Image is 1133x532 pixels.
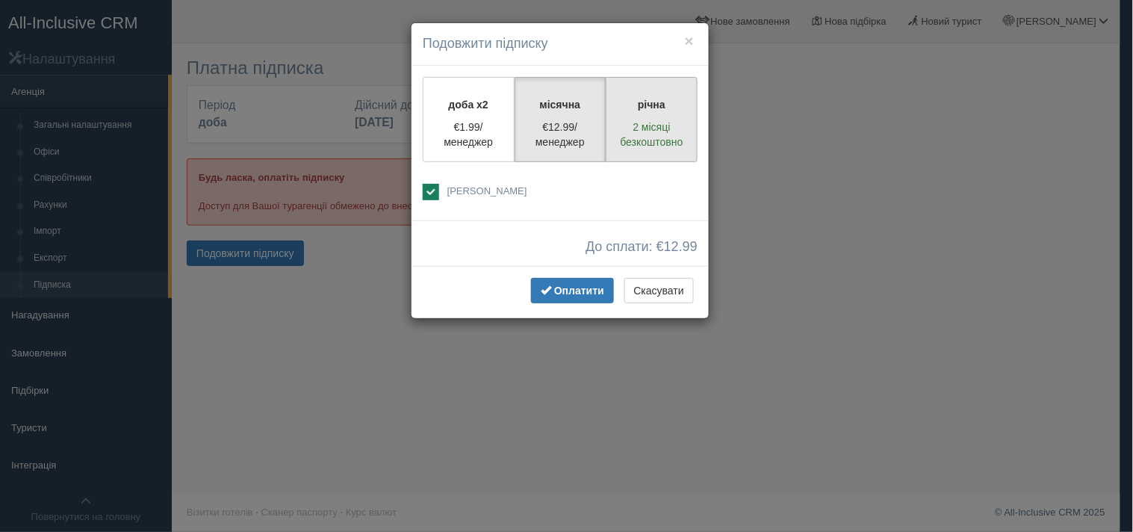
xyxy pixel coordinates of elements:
span: Оплатити [554,285,604,297]
p: річна [615,97,688,112]
p: €1.99/менеджер [432,120,505,149]
button: × [685,33,694,49]
span: 12.99 [664,239,698,254]
p: 2 місяці безкоштовно [615,120,688,149]
p: €12.99/менеджер [524,120,597,149]
button: Скасувати [624,278,694,303]
span: До сплати: € [586,240,698,255]
h4: Подовжити підписку [423,34,698,54]
span: [PERSON_NAME] [447,185,527,197]
button: Оплатити [531,278,614,303]
p: доба x2 [432,97,505,112]
p: місячна [524,97,597,112]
